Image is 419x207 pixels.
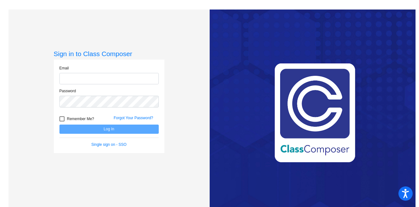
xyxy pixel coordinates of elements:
[67,115,94,123] span: Remember Me?
[54,50,164,58] h3: Sign in to Class Composer
[59,65,69,71] label: Email
[59,125,159,134] button: Log In
[114,116,153,120] a: Forgot Your Password?
[59,88,76,94] label: Password
[91,142,126,147] a: Single sign on - SSO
